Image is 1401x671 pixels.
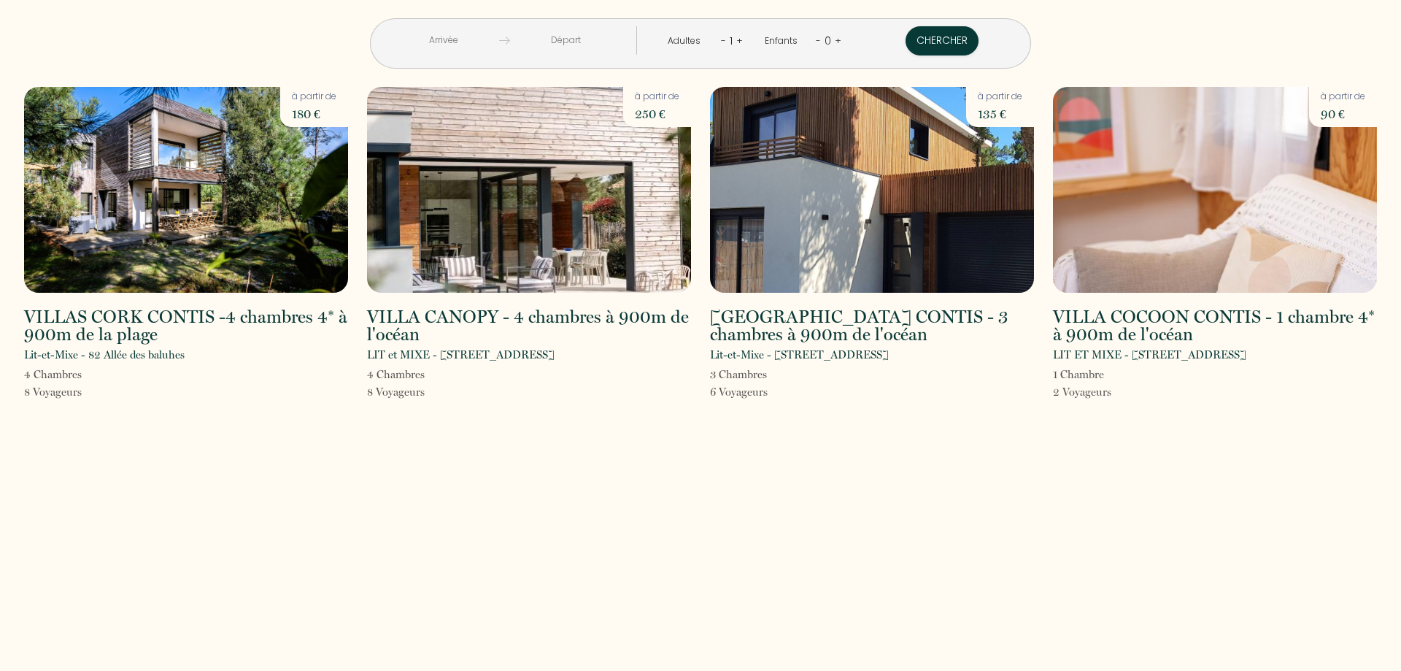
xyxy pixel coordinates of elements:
[710,346,889,364] p: Lit-et-Mixe - [STREET_ADDRESS]
[765,34,803,48] div: Enfants
[367,383,425,401] p: 8 Voyageur
[1321,90,1365,104] p: à partir de
[816,34,821,47] a: -
[763,386,768,399] span: s
[1053,383,1111,401] p: 2 Voyageur
[1053,346,1246,364] p: LIT ET MIXE - [STREET_ADDRESS]
[77,368,82,381] span: s
[24,346,185,364] p: Lit-et-Mixe - 82 Allée des baluhes
[510,26,622,55] input: Départ
[668,34,706,48] div: Adultes
[24,366,82,383] p: 4 Chambre
[710,366,768,383] p: 3 Chambre
[978,104,1022,124] p: 135 €
[710,308,1034,343] h2: [GEOGRAPHIC_DATA] CONTIS - 3 chambres à 900m de l'océan
[763,368,767,381] span: s
[1053,366,1111,383] p: 1 Chambre
[1053,87,1377,293] img: rental-image
[710,383,768,401] p: 6 Voyageur
[367,346,555,364] p: LIT et MIXE - [STREET_ADDRESS]
[420,386,425,399] span: s
[835,34,841,47] a: +
[721,34,726,47] a: -
[367,308,691,343] h2: VILLA CANOPY - 4 chambres à 900m de l'océan
[821,29,835,53] div: 0
[736,34,743,47] a: +
[24,308,348,343] h2: VILLAS CORK CONTIS -4 chambres 4* à 900m de la plage
[710,87,1034,293] img: rental-image
[292,90,336,104] p: à partir de
[635,90,679,104] p: à partir de
[1053,308,1377,343] h2: VILLA COCOON CONTIS - 1 chambre 4* à 900m de l'océan
[726,29,736,53] div: 1
[367,366,425,383] p: 4 Chambre
[387,26,499,55] input: Arrivée
[367,87,691,293] img: rental-image
[420,368,425,381] span: s
[635,104,679,124] p: 250 €
[24,87,348,293] img: rental-image
[24,383,82,401] p: 8 Voyageur
[978,90,1022,104] p: à partir de
[906,26,979,55] button: Chercher
[499,35,510,46] img: guests
[1107,386,1111,399] span: s
[1321,104,1365,124] p: 90 €
[77,386,82,399] span: s
[292,104,336,124] p: 180 €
